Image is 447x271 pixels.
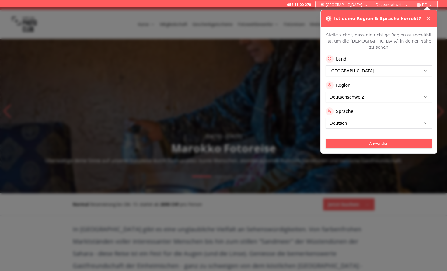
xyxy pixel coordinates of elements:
label: Land [336,56,346,62]
p: Stelle sicher, dass die richtige Region ausgewählt ist, um die [DEMOGRAPHIC_DATA] in deiner Nähe ... [326,32,432,50]
label: Region [336,82,351,88]
label: Sprache [336,108,353,114]
a: 058 51 00 270 [287,2,311,7]
h3: Ist deine Region & Sprache korrekt? [334,16,421,22]
button: [GEOGRAPHIC_DATA] [318,1,371,9]
button: Anwenden [326,139,432,148]
button: Deutschschweiz [373,1,411,9]
button: DE [414,1,435,9]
